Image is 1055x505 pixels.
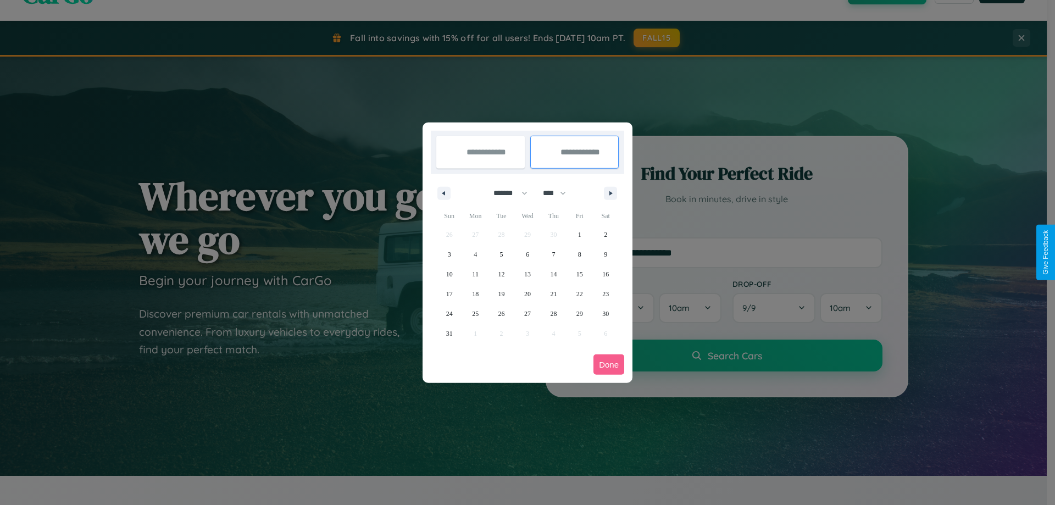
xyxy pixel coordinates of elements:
span: 2 [604,225,607,245]
span: 6 [526,245,529,264]
button: 17 [436,284,462,304]
span: 25 [472,304,479,324]
span: 20 [524,284,531,304]
span: 19 [498,284,505,304]
button: 13 [514,264,540,284]
button: 14 [541,264,567,284]
button: Done [593,354,624,375]
button: 11 [462,264,488,284]
span: 14 [550,264,557,284]
span: 7 [552,245,555,264]
span: 18 [472,284,479,304]
span: Sat [593,207,619,225]
button: 25 [462,304,488,324]
span: 17 [446,284,453,304]
span: 28 [550,304,557,324]
button: 24 [436,304,462,324]
span: 1 [578,225,581,245]
button: 8 [567,245,592,264]
span: 30 [602,304,609,324]
span: 15 [576,264,583,284]
button: 22 [567,284,592,304]
span: 16 [602,264,609,284]
span: Sun [436,207,462,225]
span: 22 [576,284,583,304]
span: 10 [446,264,453,284]
button: 2 [593,225,619,245]
span: Wed [514,207,540,225]
button: 3 [436,245,462,264]
button: 4 [462,245,488,264]
button: 26 [488,304,514,324]
button: 12 [488,264,514,284]
button: 6 [514,245,540,264]
span: 29 [576,304,583,324]
button: 16 [593,264,619,284]
span: 12 [498,264,505,284]
span: 8 [578,245,581,264]
button: 31 [436,324,462,343]
span: 9 [604,245,607,264]
div: Give Feedback [1042,230,1050,275]
span: 11 [472,264,479,284]
button: 30 [593,304,619,324]
button: 5 [488,245,514,264]
span: 3 [448,245,451,264]
button: 29 [567,304,592,324]
span: Tue [488,207,514,225]
span: 31 [446,324,453,343]
button: 19 [488,284,514,304]
span: 24 [446,304,453,324]
button: 9 [593,245,619,264]
span: Fri [567,207,592,225]
span: 4 [474,245,477,264]
span: 13 [524,264,531,284]
button: 18 [462,284,488,304]
button: 20 [514,284,540,304]
span: 5 [500,245,503,264]
button: 27 [514,304,540,324]
button: 28 [541,304,567,324]
span: 27 [524,304,531,324]
button: 21 [541,284,567,304]
span: Thu [541,207,567,225]
button: 7 [541,245,567,264]
span: 21 [550,284,557,304]
span: Mon [462,207,488,225]
span: 26 [498,304,505,324]
button: 23 [593,284,619,304]
span: 23 [602,284,609,304]
button: 1 [567,225,592,245]
button: 15 [567,264,592,284]
button: 10 [436,264,462,284]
